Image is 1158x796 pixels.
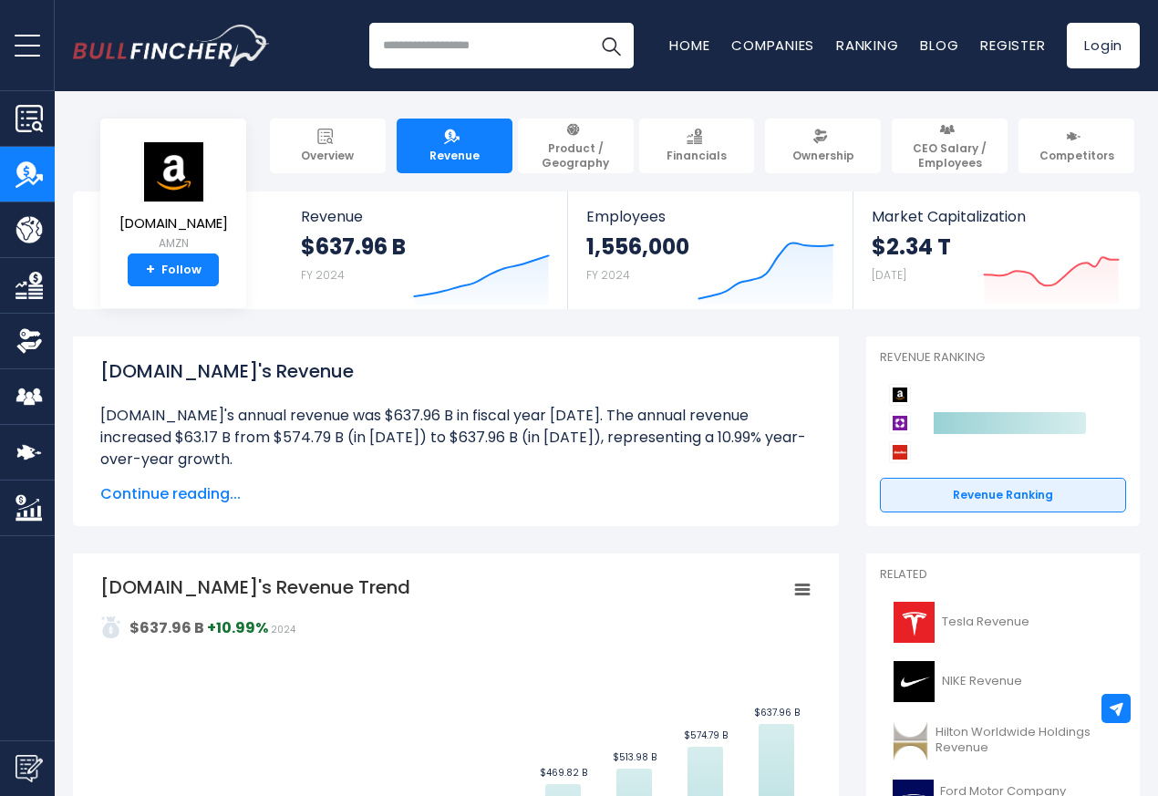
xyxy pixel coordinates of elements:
img: NKE logo [891,661,936,702]
a: Tesla Revenue [880,597,1126,647]
a: Product / Geography [518,119,634,173]
tspan: [DOMAIN_NAME]'s Revenue Trend [100,574,410,600]
span: Revenue [429,149,480,163]
li: [DOMAIN_NAME]'s annual revenue was $637.96 B in fiscal year [DATE]. The annual revenue increased ... [100,405,812,470]
a: Market Capitalization $2.34 T [DATE] [853,191,1138,309]
a: Revenue Ranking [880,478,1126,512]
a: Login [1067,23,1140,68]
img: Wayfair competitors logo [889,412,911,434]
strong: +10.99% [207,617,268,638]
a: Hilton Worldwide Holdings Revenue [880,716,1126,766]
text: $469.82 B [540,766,587,780]
a: Overview [270,119,386,173]
a: Companies [731,36,814,55]
span: [DOMAIN_NAME] [119,216,228,232]
h1: [DOMAIN_NAME]'s Revenue [100,357,812,385]
a: CEO Salary / Employees [892,119,1008,173]
a: Ownership [765,119,881,173]
a: NIKE Revenue [880,656,1126,707]
a: Financials [639,119,755,173]
span: Continue reading... [100,483,812,505]
a: Register [980,36,1045,55]
p: Related [880,567,1126,583]
span: Overview [301,149,354,163]
button: Search [588,23,634,68]
text: $574.79 B [684,729,728,742]
span: CEO Salary / Employees [900,141,999,170]
text: $637.96 B [754,706,800,719]
span: Ownership [792,149,854,163]
img: TSLA logo [891,602,936,643]
small: AMZN [119,235,228,252]
a: Go to homepage [73,25,269,67]
a: Competitors [1018,119,1134,173]
text: $513.98 B [613,750,657,764]
img: AutoZone competitors logo [889,441,911,463]
span: Revenue [301,208,550,225]
a: Revenue [397,119,512,173]
a: Blog [920,36,958,55]
strong: $637.96 B [301,233,406,261]
span: Employees [586,208,833,225]
a: [DOMAIN_NAME] AMZN [119,140,229,254]
span: Competitors [1039,149,1114,163]
img: Amazon.com competitors logo [889,384,911,406]
span: Market Capitalization [872,208,1120,225]
img: HLT logo [891,720,930,761]
small: FY 2024 [301,267,345,283]
a: Ranking [836,36,898,55]
strong: $2.34 T [872,233,951,261]
a: Home [669,36,709,55]
img: Bullfincher logo [73,25,270,67]
a: +Follow [128,253,219,286]
strong: + [146,262,155,278]
span: 2024 [271,623,295,636]
strong: 1,556,000 [586,233,689,261]
span: Product / Geography [526,141,626,170]
span: Financials [667,149,727,163]
a: Employees 1,556,000 FY 2024 [568,191,852,309]
small: FY 2024 [586,267,630,283]
small: [DATE] [872,267,906,283]
img: Ownership [16,327,43,355]
strong: $637.96 B [129,617,204,638]
a: Revenue $637.96 B FY 2024 [283,191,568,309]
p: Revenue Ranking [880,350,1126,366]
img: addasd [100,616,122,638]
